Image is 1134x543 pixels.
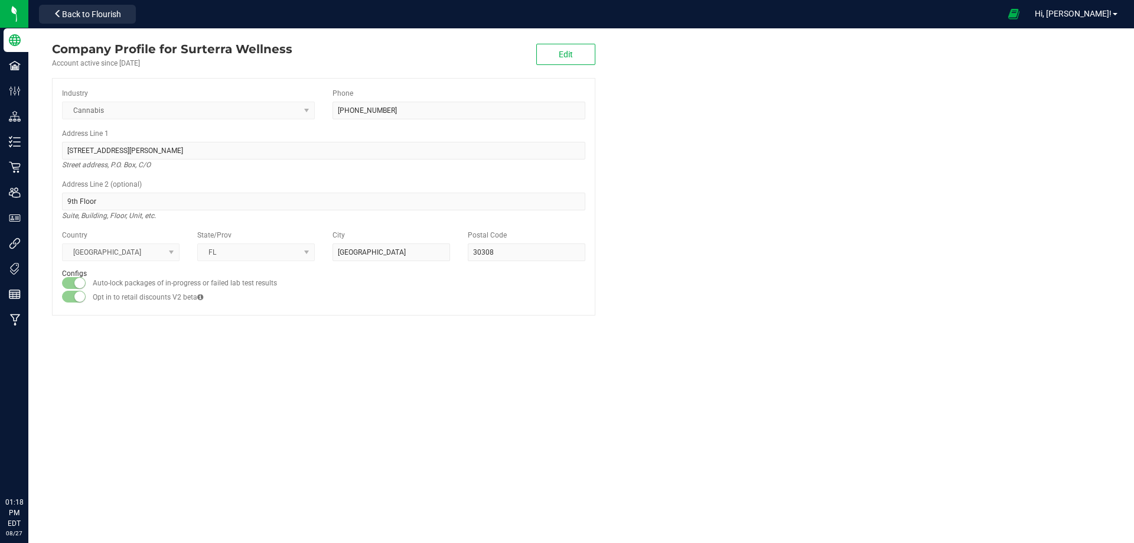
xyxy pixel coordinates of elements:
[1035,9,1112,18] span: Hi, [PERSON_NAME]!
[62,158,151,172] i: Street address, P.O. Box, C/O
[5,497,23,529] p: 01:18 PM EDT
[333,88,353,99] label: Phone
[62,142,585,160] input: Address
[333,243,450,261] input: City
[9,60,21,71] inline-svg: Facilities
[35,447,49,461] iframe: Resource center unread badge
[9,34,21,46] inline-svg: Company
[1001,2,1027,25] span: Open Ecommerce Menu
[468,243,585,261] input: Postal Code
[62,230,87,240] label: Country
[9,212,21,224] inline-svg: User Roles
[559,50,573,59] span: Edit
[9,238,21,249] inline-svg: Integrations
[9,85,21,97] inline-svg: Configuration
[39,5,136,24] button: Back to Flourish
[9,161,21,173] inline-svg: Retail
[9,187,21,199] inline-svg: Users
[62,209,156,223] i: Suite, Building, Floor, Unit, etc.
[62,270,585,278] h2: Configs
[5,529,23,538] p: 08/27
[197,230,232,240] label: State/Prov
[468,230,507,240] label: Postal Code
[93,292,203,303] label: Opt in to retail discounts V2 beta
[62,179,142,190] label: Address Line 2 (optional)
[62,128,109,139] label: Address Line 1
[333,230,345,240] label: City
[9,263,21,275] inline-svg: Tags
[9,314,21,326] inline-svg: Manufacturing
[333,102,585,119] input: (123) 456-7890
[62,88,88,99] label: Industry
[62,9,121,19] span: Back to Flourish
[9,136,21,148] inline-svg: Inventory
[62,193,585,210] input: Suite, Building, Unit, etc.
[93,278,277,288] label: Auto-lock packages of in-progress or failed lab test results
[9,288,21,300] inline-svg: Reports
[52,40,292,58] div: Surterra Wellness
[536,44,595,65] button: Edit
[52,58,292,69] div: Account active since [DATE]
[9,110,21,122] inline-svg: Distribution
[12,448,47,484] iframe: Resource center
